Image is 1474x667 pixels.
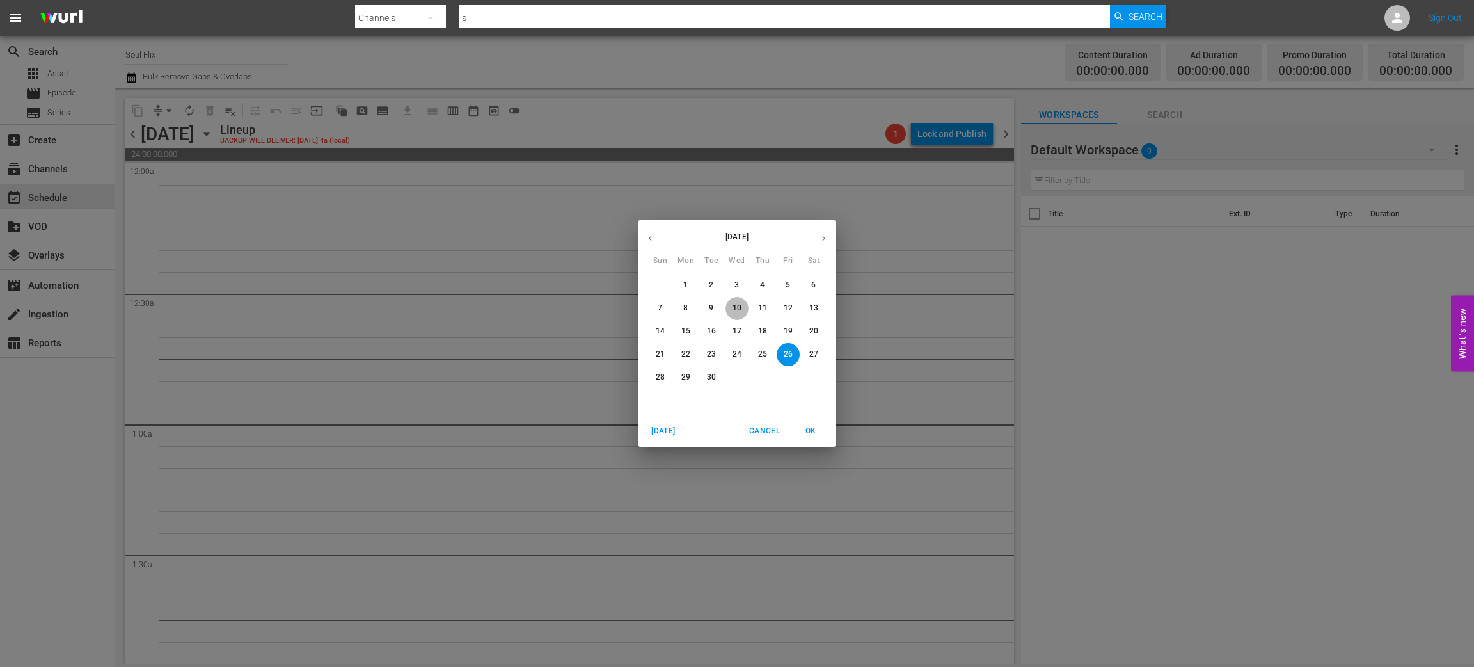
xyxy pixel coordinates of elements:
[784,303,793,314] p: 12
[674,366,697,389] button: 29
[751,320,774,343] button: 18
[751,297,774,320] button: 11
[707,372,716,383] p: 30
[674,320,697,343] button: 15
[784,326,793,337] p: 19
[656,349,665,360] p: 21
[758,303,767,314] p: 11
[777,320,800,343] button: 19
[648,424,679,438] span: [DATE]
[700,343,723,366] button: 23
[809,326,818,337] p: 20
[809,349,818,360] p: 27
[790,421,831,442] button: OK
[707,349,716,360] p: 23
[649,255,672,268] span: Sun
[700,297,723,320] button: 9
[802,255,825,268] span: Sat
[31,3,92,33] img: ans4CAIJ8jUAAAAAAAAAAAAAAAAAAAAAAAAgQb4GAAAAAAAAAAAAAAAAAAAAAAAAJMjXAAAAAAAAAAAAAAAAAAAAAAAAgAT5G...
[725,343,749,366] button: 24
[1429,13,1462,23] a: Sign Out
[725,320,749,343] button: 17
[802,320,825,343] button: 20
[643,421,684,442] button: [DATE]
[760,280,765,291] p: 4
[777,274,800,297] button: 5
[733,349,741,360] p: 24
[777,297,800,320] button: 12
[751,255,774,268] span: Thu
[1129,5,1162,28] span: Search
[725,274,749,297] button: 3
[802,274,825,297] button: 6
[758,349,767,360] p: 25
[649,297,672,320] button: 7
[809,303,818,314] p: 13
[674,274,697,297] button: 1
[683,303,688,314] p: 8
[749,424,780,438] span: Cancel
[656,372,665,383] p: 28
[674,343,697,366] button: 22
[700,274,723,297] button: 2
[649,343,672,366] button: 21
[649,366,672,389] button: 28
[700,320,723,343] button: 16
[802,297,825,320] button: 13
[784,349,793,360] p: 26
[777,255,800,268] span: Fri
[725,297,749,320] button: 10
[681,326,690,337] p: 15
[751,343,774,366] button: 25
[683,280,688,291] p: 1
[681,372,690,383] p: 29
[802,343,825,366] button: 27
[658,303,662,314] p: 7
[709,280,713,291] p: 2
[700,255,723,268] span: Tue
[733,326,741,337] p: 17
[663,231,811,243] p: [DATE]
[674,297,697,320] button: 8
[751,274,774,297] button: 4
[811,280,816,291] p: 6
[700,366,723,389] button: 30
[8,10,23,26] span: menu
[709,303,713,314] p: 9
[777,343,800,366] button: 26
[725,255,749,268] span: Wed
[674,255,697,268] span: Mon
[681,349,690,360] p: 22
[758,326,767,337] p: 18
[1451,296,1474,372] button: Open Feedback Widget
[733,303,741,314] p: 10
[707,326,716,337] p: 16
[656,326,665,337] p: 14
[795,424,826,438] span: OK
[744,421,785,442] button: Cancel
[649,320,672,343] button: 14
[786,280,790,291] p: 5
[734,280,739,291] p: 3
